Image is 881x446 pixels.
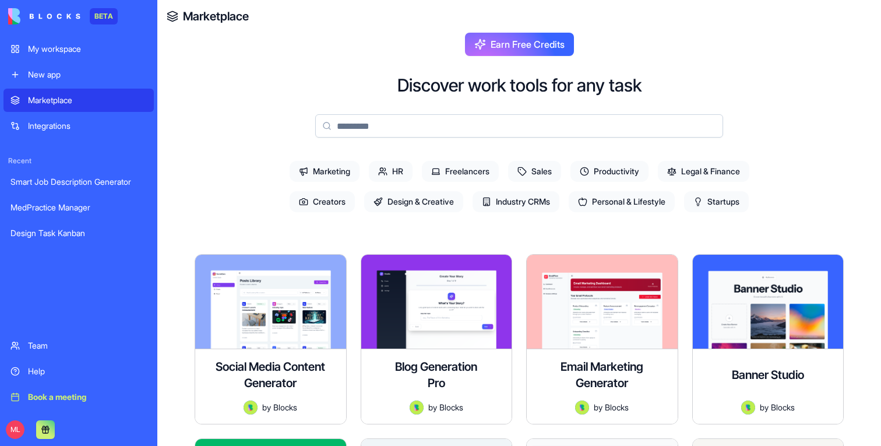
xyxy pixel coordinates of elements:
[8,8,80,24] img: logo
[28,340,147,352] div: Team
[428,401,437,413] span: by
[28,366,147,377] div: Help
[692,254,844,424] a: Banner StudioAvatarbyBlocks
[28,120,147,132] div: Integrations
[3,170,154,194] a: Smart Job Description Generator
[684,191,749,212] span: Startups
[3,385,154,409] a: Book a meeting
[570,161,649,182] span: Productivity
[390,359,483,391] h4: Blog Generation Pro
[262,401,271,413] span: by
[3,360,154,383] a: Help
[3,222,154,245] a: Design Task Kanban
[3,156,154,166] span: Recent
[361,254,513,424] a: Blog Generation ProAvatarbyBlocks
[10,202,147,213] div: MedPractice Manager
[760,401,769,413] span: by
[741,401,755,415] img: Avatar
[28,94,147,106] div: Marketplace
[397,75,642,96] h2: Discover work tools for any task
[526,254,678,424] a: Email Marketing GeneratorAvatarbyBlocks
[594,401,602,413] span: by
[3,89,154,112] a: Marketplace
[491,37,565,51] span: Earn Free Credits
[10,227,147,239] div: Design Task Kanban
[90,8,118,24] div: BETA
[536,359,668,391] h4: Email Marketing Generator
[702,359,834,391] div: Banner Studio
[364,191,463,212] span: Design & Creative
[244,401,258,415] img: Avatar
[410,401,424,415] img: Avatar
[183,8,249,24] a: Marketplace
[3,63,154,86] a: New app
[465,33,574,56] button: Earn Free Credits
[771,401,795,413] span: Blocks
[273,401,297,413] span: Blocks
[8,8,118,24] a: BETA
[28,43,147,55] div: My workspace
[195,254,347,424] a: Social Media Content GeneratorAvatarbyBlocks
[290,191,355,212] span: Creators
[3,37,154,61] a: My workspace
[371,359,503,391] div: Blog Generation Pro
[369,161,413,182] span: HR
[3,196,154,219] a: MedPractice Manager
[569,191,675,212] span: Personal & Lifestyle
[473,191,559,212] span: Industry CRMs
[28,391,147,403] div: Book a meeting
[28,69,147,80] div: New app
[439,401,463,413] span: Blocks
[6,420,24,439] span: ML
[3,114,154,138] a: Integrations
[10,176,147,188] div: Smart Job Description Generator
[658,161,749,182] span: Legal & Finance
[605,401,629,413] span: Blocks
[205,359,337,391] h4: Social Media Content Generator
[290,161,360,182] span: Marketing
[508,161,561,182] span: Sales
[3,334,154,357] a: Team
[732,367,804,383] h4: Banner Studio
[575,401,589,415] img: Avatar
[422,161,499,182] span: Freelancers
